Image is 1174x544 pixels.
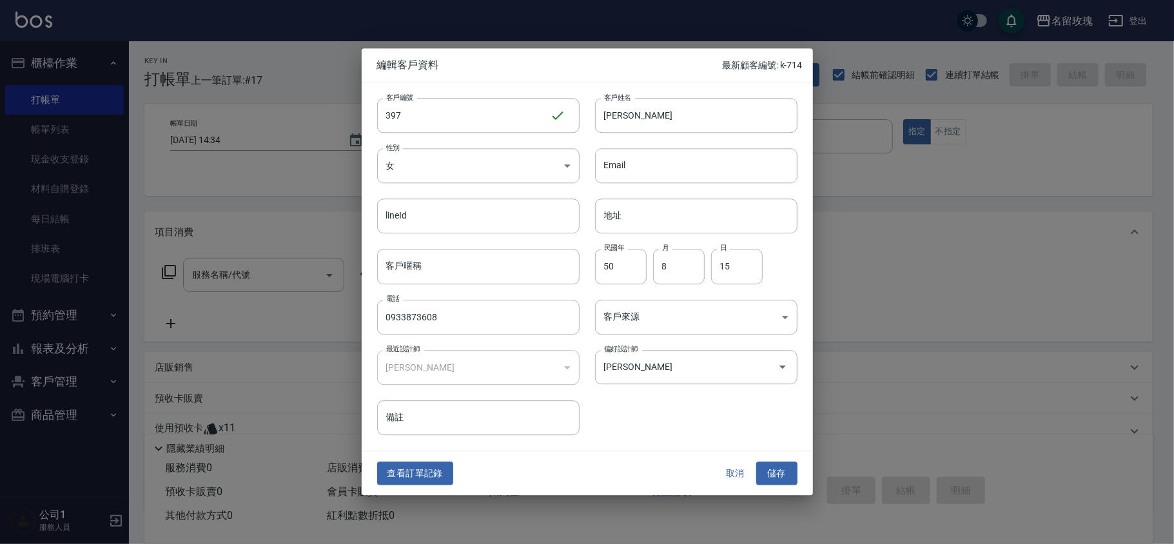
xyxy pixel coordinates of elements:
button: 查看訂單記錄 [377,461,453,485]
span: 編輯客戶資料 [377,59,723,72]
button: 取消 [715,461,756,485]
p: 最新顧客編號: k-714 [722,59,802,72]
label: 偏好設計師 [604,344,638,354]
label: 客戶姓名 [604,92,631,102]
label: 性別 [386,142,400,152]
label: 民國年 [604,244,624,253]
label: 電話 [386,294,400,304]
label: 最近設計師 [386,344,420,354]
label: 月 [662,244,669,253]
div: 女 [377,148,580,183]
button: 儲存 [756,461,797,485]
label: 日 [720,244,727,253]
label: 客戶編號 [386,92,413,102]
div: [PERSON_NAME] [377,350,580,385]
button: Open [772,357,793,378]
